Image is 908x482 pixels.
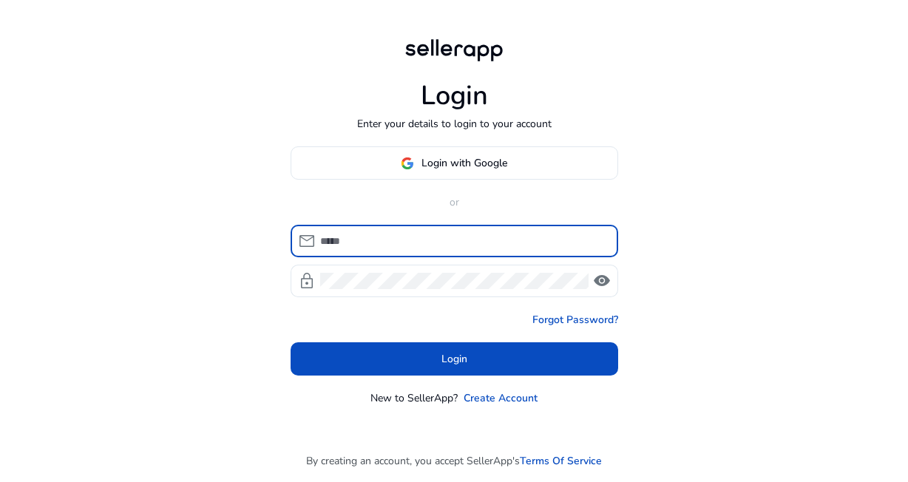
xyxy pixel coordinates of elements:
[464,390,538,406] a: Create Account
[291,194,618,210] p: or
[421,80,488,112] h1: Login
[401,157,414,170] img: google-logo.svg
[441,351,467,367] span: Login
[298,272,316,290] span: lock
[291,342,618,376] button: Login
[357,116,552,132] p: Enter your details to login to your account
[370,390,458,406] p: New to SellerApp?
[532,312,618,327] a: Forgot Password?
[520,453,602,469] a: Terms Of Service
[291,146,618,180] button: Login with Google
[593,272,611,290] span: visibility
[298,232,316,250] span: mail
[421,155,507,171] span: Login with Google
